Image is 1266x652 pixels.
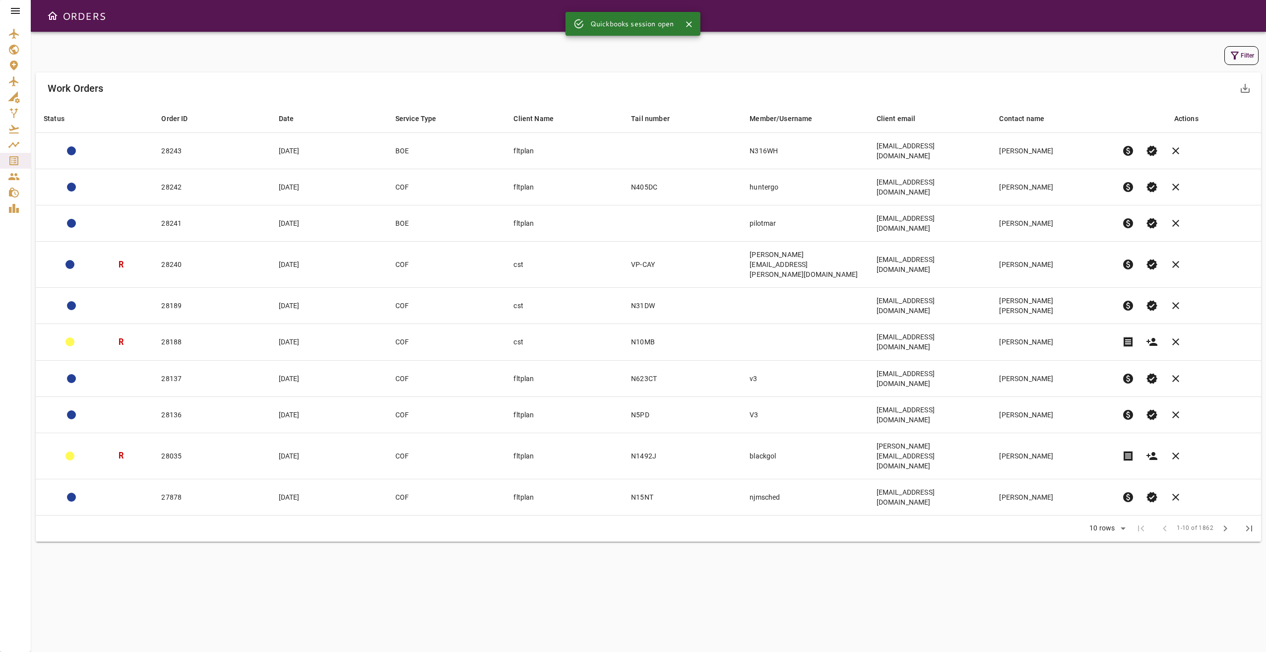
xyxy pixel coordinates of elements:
[44,113,77,125] span: Status
[631,113,683,125] span: Tail number
[991,360,1113,396] td: [PERSON_NAME]
[1170,259,1182,270] span: clear
[1164,139,1188,163] button: Cancel order
[1177,523,1213,533] span: 1-10 of 1862
[1140,253,1164,276] button: Set Permit Ready
[387,433,506,479] td: COF
[1170,373,1182,385] span: clear
[991,205,1113,242] td: [PERSON_NAME]
[1153,517,1177,540] span: Previous Page
[1116,253,1140,276] button: Pre-Invoice order
[742,242,868,288] td: [PERSON_NAME][EMAIL_ADDRESS][PERSON_NAME][DOMAIN_NAME]
[387,396,506,433] td: COF
[65,260,74,269] div: ADMIN
[1122,259,1134,270] span: paid
[119,450,124,461] h3: R
[1140,294,1164,318] button: Set Permit Ready
[1116,330,1140,354] button: Invoice order
[67,493,76,502] div: ADMIN
[1164,485,1188,509] button: Cancel order
[67,219,76,228] div: ACTION REQUIRED
[119,336,124,348] h3: R
[387,133,506,169] td: BOE
[271,169,387,205] td: [DATE]
[1170,491,1182,503] span: clear
[387,360,506,396] td: COF
[271,433,387,479] td: [DATE]
[1146,259,1158,270] span: verified
[1116,444,1140,468] button: Invoice order
[271,396,387,433] td: [DATE]
[506,396,623,433] td: fltplan
[271,205,387,242] td: [DATE]
[1122,336,1134,348] span: receipt
[1170,300,1182,312] span: clear
[1233,76,1257,100] button: Export
[63,8,106,24] h6: ORDERS
[1087,524,1117,532] div: 10 rows
[742,169,868,205] td: huntergo
[742,396,868,433] td: V3
[395,113,449,125] span: Service Type
[513,113,554,125] div: Client Name
[742,205,868,242] td: pilotmar
[387,242,506,288] td: COF
[506,133,623,169] td: fltplan
[1129,517,1153,540] span: First Page
[153,479,270,515] td: 27878
[1122,145,1134,157] span: paid
[1170,217,1182,229] span: clear
[1116,367,1140,391] button: Pre-Invoice order
[1243,522,1255,534] span: last_page
[153,169,270,205] td: 28242
[1122,491,1134,503] span: paid
[395,113,437,125] div: Service Type
[48,80,104,96] h6: Work Orders
[869,288,992,324] td: [EMAIL_ADDRESS][DOMAIN_NAME]
[506,242,623,288] td: cst
[1116,294,1140,318] button: Pre-Invoice order
[1213,517,1237,540] span: Next Page
[67,183,76,192] div: ACTION REQUIRED
[271,360,387,396] td: [DATE]
[1140,175,1164,199] button: Set Permit Ready
[279,113,307,125] span: Date
[1164,367,1188,391] button: Cancel order
[869,169,992,205] td: [EMAIL_ADDRESS][DOMAIN_NAME]
[387,288,506,324] td: COF
[623,169,742,205] td: N405DC
[1140,403,1164,427] button: Set Permit Ready
[1164,294,1188,318] button: Cancel order
[1140,330,1164,354] button: Create customer
[506,479,623,515] td: fltplan
[271,479,387,515] td: [DATE]
[271,133,387,169] td: [DATE]
[991,242,1113,288] td: [PERSON_NAME]
[623,433,742,479] td: N1492J
[1116,139,1140,163] button: Pre-Invoice order
[1170,181,1182,193] span: clear
[991,288,1113,324] td: [PERSON_NAME] [PERSON_NAME]
[1239,82,1251,94] span: save_alt
[506,324,623,360] td: cst
[1116,211,1140,235] button: Pre-Invoice order
[387,205,506,242] td: BOE
[742,360,868,396] td: v3
[869,479,992,515] td: [EMAIL_ADDRESS][DOMAIN_NAME]
[67,301,76,310] div: ADMIN
[1164,253,1188,276] button: Cancel order
[506,360,623,396] td: fltplan
[750,113,825,125] span: Member/Username
[506,205,623,242] td: fltplan
[67,374,76,383] div: ADMIN
[1140,444,1164,468] button: Create customer
[1140,139,1164,163] button: Set Permit Ready
[1219,522,1231,534] span: chevron_right
[623,288,742,324] td: N31DW
[1122,450,1134,462] span: receipt
[387,169,506,205] td: COF
[387,324,506,360] td: COF
[506,433,623,479] td: fltplan
[631,113,670,125] div: Tail number
[991,433,1113,479] td: [PERSON_NAME]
